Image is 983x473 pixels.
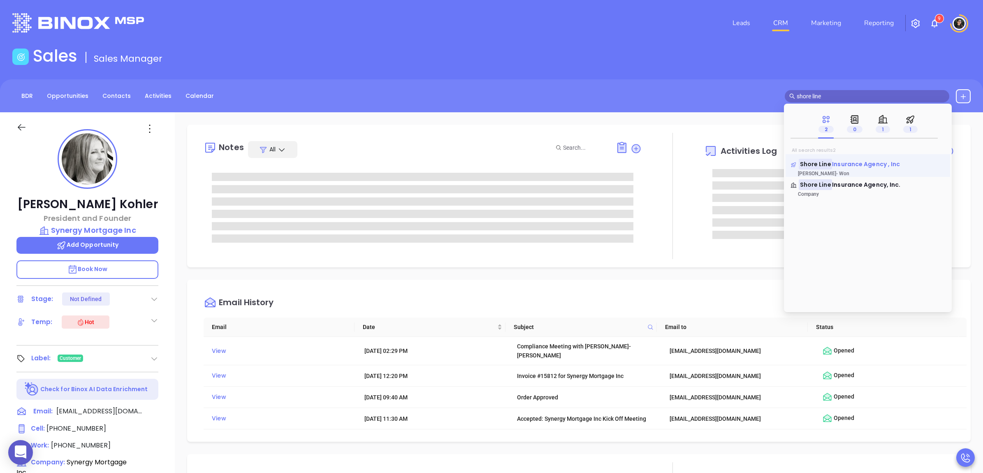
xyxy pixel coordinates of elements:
[670,414,811,423] div: [EMAIL_ADDRESS][DOMAIN_NAME]
[16,89,38,103] a: BDR
[31,316,53,328] div: Temp:
[822,413,963,424] div: Opened
[212,392,353,403] div: View
[517,393,658,402] div: Order Approved
[514,322,644,332] span: Subject
[33,46,77,66] h1: Sales
[791,160,945,164] p: Shore Line Insurance Agency , Inc
[832,181,900,189] span: Insurance Agency, Inc.
[363,322,496,332] span: Date
[16,225,158,236] a: Synergy Mortgage Inc
[364,346,505,355] div: [DATE] 02:29 PM
[62,133,113,185] img: profile-user
[16,213,158,224] p: President and Founder
[670,346,811,355] div: [EMAIL_ADDRESS][DOMAIN_NAME]
[799,159,832,169] mark: Shore Line
[808,15,844,31] a: Marketing
[953,17,966,30] img: user
[797,92,945,101] input: Search…
[204,318,355,337] th: Email
[70,292,102,306] div: Not Defined
[67,265,108,273] span: Book Now
[721,147,777,155] span: Activities Log
[219,298,274,309] div: Email History
[935,14,944,23] sup: 9
[46,424,106,433] span: [PHONE_NUMBER]
[832,160,900,168] span: Insurance Agency , Inc
[42,89,93,103] a: Opportunities
[938,16,941,21] span: 9
[364,393,505,402] div: [DATE] 09:40 AM
[792,147,836,153] span: All search results 2
[770,15,791,31] a: CRM
[798,171,836,176] span: [PERSON_NAME]
[791,171,914,176] p: - Won
[51,441,111,450] span: [PHONE_NUMBER]
[212,345,353,357] div: View
[355,318,505,337] th: Date
[12,13,144,32] img: logo
[930,19,939,28] img: iconNotification
[861,15,897,31] a: Reporting
[903,126,918,133] span: 1
[517,414,658,423] div: Accepted: Synergy Mortgage Inc Kick Off Meeting
[822,371,963,381] div: Opened
[791,160,945,176] a: Shore LineInsurance Agency , Inc[PERSON_NAME]- Won
[791,181,945,197] a: Shore LineInsurance Agency, Inc.Company
[808,318,959,337] th: Status
[181,89,219,103] a: Calendar
[97,89,136,103] a: Contacts
[818,126,834,133] span: 2
[364,371,505,380] div: [DATE] 12:20 PM
[670,393,811,402] div: [EMAIL_ADDRESS][DOMAIN_NAME]
[77,317,94,327] div: Hot
[40,385,148,394] p: Check for Binox AI Data Enrichment
[269,145,276,153] span: All
[847,126,862,133] span: 0
[31,293,53,305] div: Stage:
[789,93,795,99] span: search
[791,191,914,197] p: Company
[56,406,143,416] span: [EMAIL_ADDRESS][DOMAIN_NAME]
[25,382,39,396] img: Ai-Enrich-DaqCidB-.svg
[911,19,920,28] img: iconSetting
[791,181,945,185] p: Shore Line Insurance Agency, Inc.
[657,318,808,337] th: Email to
[31,441,49,450] span: Work:
[563,143,607,152] input: Search...
[16,197,158,212] p: [PERSON_NAME] Kohler
[212,370,353,381] div: View
[212,413,353,424] div: View
[517,371,658,380] div: Invoice #15812 for Synergy Mortgage Inc
[876,126,890,133] span: 1
[140,89,176,103] a: Activities
[670,371,811,380] div: [EMAIL_ADDRESS][DOMAIN_NAME]
[94,52,162,65] span: Sales Manager
[31,424,45,433] span: Cell :
[729,15,753,31] a: Leads
[33,406,53,417] span: Email:
[60,354,81,363] span: Customer
[822,346,963,356] div: Opened
[517,342,658,360] div: Compliance Meeting with [PERSON_NAME]- [PERSON_NAME]
[219,143,244,151] div: Notes
[799,179,832,190] mark: Shore Line
[31,458,65,466] span: Company:
[31,352,51,364] div: Label:
[56,241,119,249] span: Add Opportunity
[822,392,963,402] div: Opened
[364,414,505,423] div: [DATE] 11:30 AM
